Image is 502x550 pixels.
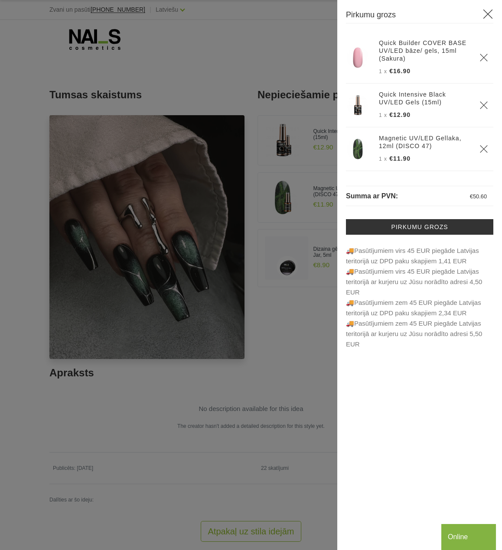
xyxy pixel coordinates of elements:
[379,112,387,118] span: 1 x
[346,9,493,23] h3: Pirkumu grozs
[379,39,469,62] a: Quick Builder COVER BASE UV/LED bāze/ gels, 15ml (Sakura)
[479,53,488,62] a: Delete
[346,219,493,235] a: Pirkumu grozs
[389,111,411,118] span: €12.90
[479,101,488,110] a: Delete
[470,193,473,200] span: €
[379,68,387,74] span: 1 x
[389,68,411,74] span: €16.90
[473,193,487,200] span: 50.60
[379,134,469,150] a: Magnetic UV/LED Gellaka, 12ml (DISCO 47)
[379,91,469,106] a: Quick Intensive Black UV/LED Gels (15ml)
[479,145,488,153] a: Delete
[389,155,411,162] span: €11.90
[346,246,493,349] p: 🚚Pasūtījumiem virs 45 EUR piegāde Latvijas teritorijā uz DPD paku skapjiem 1,41 EUR 🚚Pasūtī...
[441,522,498,550] iframe: chat widget
[379,156,387,162] span: 1 x
[346,192,398,200] span: Summa ar PVN:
